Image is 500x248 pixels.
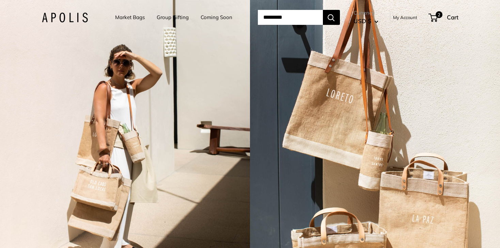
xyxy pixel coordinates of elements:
button: USD $ [354,16,378,27]
span: USD $ [354,17,371,25]
span: Currency [354,8,378,18]
a: Coming Soon [201,13,232,22]
a: Market Bags [115,13,145,22]
input: Search... [258,10,323,25]
img: Apolis [42,13,88,22]
button: Search [323,10,340,25]
a: Group Gifting [157,13,189,22]
a: My Account [393,13,417,21]
span: 2 [435,11,442,18]
span: Cart [447,14,458,21]
a: 2 Cart [429,12,458,23]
